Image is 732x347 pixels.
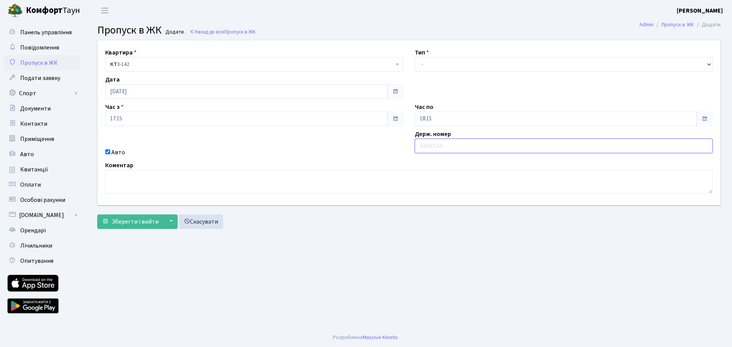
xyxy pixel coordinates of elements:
a: Документи [4,101,80,116]
a: Орендарі [4,223,80,238]
a: Панель управління [4,25,80,40]
span: Документи [20,104,51,113]
a: Лічильники [4,238,80,253]
label: Час з [105,102,124,112]
button: Зберегти і вийти [97,214,164,229]
span: Оплати [20,181,41,189]
label: Час по [415,102,433,112]
a: Пропуск в ЖК [4,55,80,70]
label: Тип [415,48,429,57]
a: Пропуск в ЖК [661,21,694,29]
label: Коментар [105,161,133,170]
a: Назад до всіхПропуск в ЖК [189,28,256,35]
span: Приміщення [20,135,54,143]
b: КТ [110,61,117,68]
span: Квитанції [20,165,48,174]
span: Пропуск в ЖК [20,59,58,67]
a: Massive Kinetic [363,333,398,341]
input: AA0001AA [415,139,713,153]
a: Особові рахунки [4,192,80,208]
small: Додати . [164,29,186,35]
span: Зберегти і вийти [112,217,159,226]
b: Комфорт [26,4,63,16]
span: Особові рахунки [20,196,65,204]
span: Пропуск в ЖК [97,22,162,38]
span: Повідомлення [20,43,59,52]
a: Спорт [4,86,80,101]
label: Авто [111,148,125,157]
span: Панель управління [20,28,72,37]
a: Скасувати [179,214,223,229]
a: Опитування [4,253,80,269]
span: <b>КТ</b>&nbsp;&nbsp;&nbsp;&nbsp;3-142 [110,61,394,68]
a: Подати заявку [4,70,80,86]
a: Повідомлення [4,40,80,55]
nav: breadcrumb [628,17,732,33]
span: Лічильники [20,241,52,250]
span: Авто [20,150,34,158]
a: Контакти [4,116,80,131]
span: Опитування [20,257,53,265]
a: Авто [4,147,80,162]
a: Квитанції [4,162,80,177]
button: Переключити навігацію [95,4,114,17]
a: [PERSON_NAME] [677,6,723,15]
span: Таун [26,4,80,17]
span: Орендарі [20,226,46,235]
img: logo.png [8,3,23,18]
span: Подати заявку [20,74,60,82]
a: Оплати [4,177,80,192]
div: Розроблено . [333,333,399,342]
span: <b>КТ</b>&nbsp;&nbsp;&nbsp;&nbsp;3-142 [105,57,403,72]
label: Держ. номер [415,130,451,139]
li: Додати [694,21,721,29]
a: Admin [639,21,653,29]
span: Пропуск в ЖК [225,28,256,35]
label: Квартира [105,48,136,57]
a: [DOMAIN_NAME] [4,208,80,223]
label: Дата [105,75,120,84]
a: Приміщення [4,131,80,147]
span: Контакти [20,120,47,128]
